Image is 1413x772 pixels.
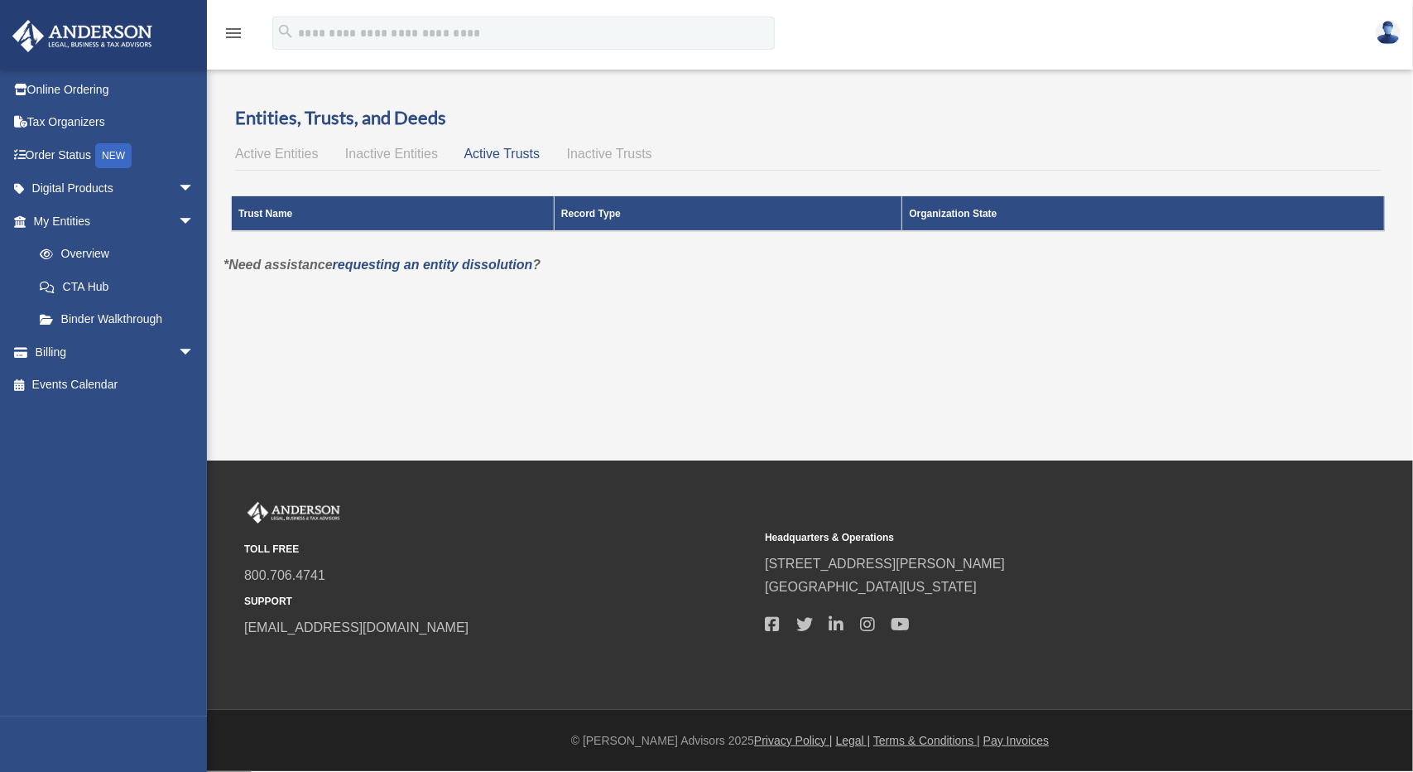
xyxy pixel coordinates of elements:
i: search [276,22,295,41]
a: Binder Walkthrough [23,303,211,336]
h3: Entities, Trusts, and Deeds [235,105,1381,131]
a: Events Calendar [12,369,219,402]
a: 800.706.4741 [244,568,325,582]
a: Overview [23,238,203,271]
a: Tax Organizers [12,106,219,139]
a: Terms & Conditions | [873,734,980,747]
a: [STREET_ADDRESS][PERSON_NAME] [765,557,1005,571]
th: Organization State [902,196,1385,231]
img: Anderson Advisors Platinum Portal [7,20,157,52]
span: arrow_drop_down [178,335,211,369]
a: Pay Invoices [983,734,1049,747]
img: User Pic [1376,21,1401,45]
th: Trust Name [232,196,555,231]
a: CTA Hub [23,270,211,303]
a: [EMAIL_ADDRESS][DOMAIN_NAME] [244,620,469,634]
a: menu [223,29,243,43]
a: Privacy Policy | [754,734,833,747]
span: Active Entities [235,147,318,161]
th: Record Type [554,196,901,231]
span: arrow_drop_down [178,205,211,239]
a: Legal | [836,734,871,747]
a: requesting an entity dissolution [333,258,533,272]
img: Anderson Advisors Platinum Portal [244,502,344,524]
small: TOLL FREE [244,541,753,558]
a: Billingarrow_drop_down [12,335,219,369]
div: NEW [95,143,132,168]
a: My Entitiesarrow_drop_down [12,205,211,238]
em: *Need assistance ? [223,258,541,272]
span: Active Trusts [464,147,541,161]
span: Inactive Entities [345,147,438,161]
span: arrow_drop_down [178,172,211,206]
a: Digital Productsarrow_drop_down [12,172,219,205]
span: Inactive Trusts [567,147,652,161]
small: Headquarters & Operations [765,529,1274,547]
a: Online Ordering [12,73,219,106]
i: menu [223,23,243,43]
div: © [PERSON_NAME] Advisors 2025 [207,731,1413,751]
a: [GEOGRAPHIC_DATA][US_STATE] [765,580,977,594]
a: Order StatusNEW [12,138,219,172]
small: SUPPORT [244,593,753,610]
